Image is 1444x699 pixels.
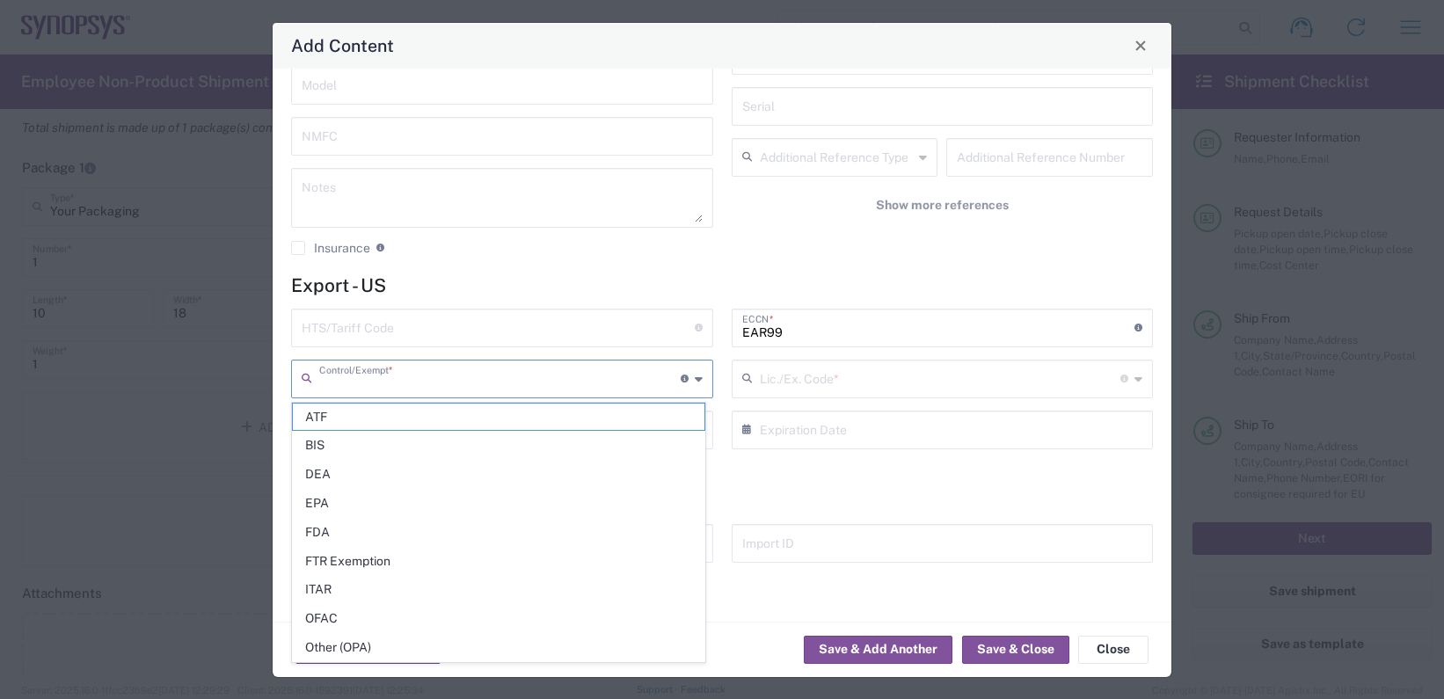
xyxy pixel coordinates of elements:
[962,636,1069,664] button: Save & Close
[1128,33,1153,58] button: Close
[293,576,704,603] span: ITAR
[293,404,704,431] span: ATF
[1078,636,1149,664] button: Close
[291,274,1153,296] h4: Export - US
[293,605,704,632] span: OFAC
[293,519,704,546] span: FDA
[291,33,394,58] h4: Add Content
[291,490,1153,512] h4: Import - FR
[876,197,1009,214] span: Show more references
[804,636,952,664] button: Save & Add Another
[293,548,704,575] span: FTR Exemption
[291,241,370,255] label: Insurance
[293,634,704,661] span: Other (OPA)
[293,461,704,488] span: DEA
[293,490,704,517] span: EPA
[293,432,704,459] span: BIS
